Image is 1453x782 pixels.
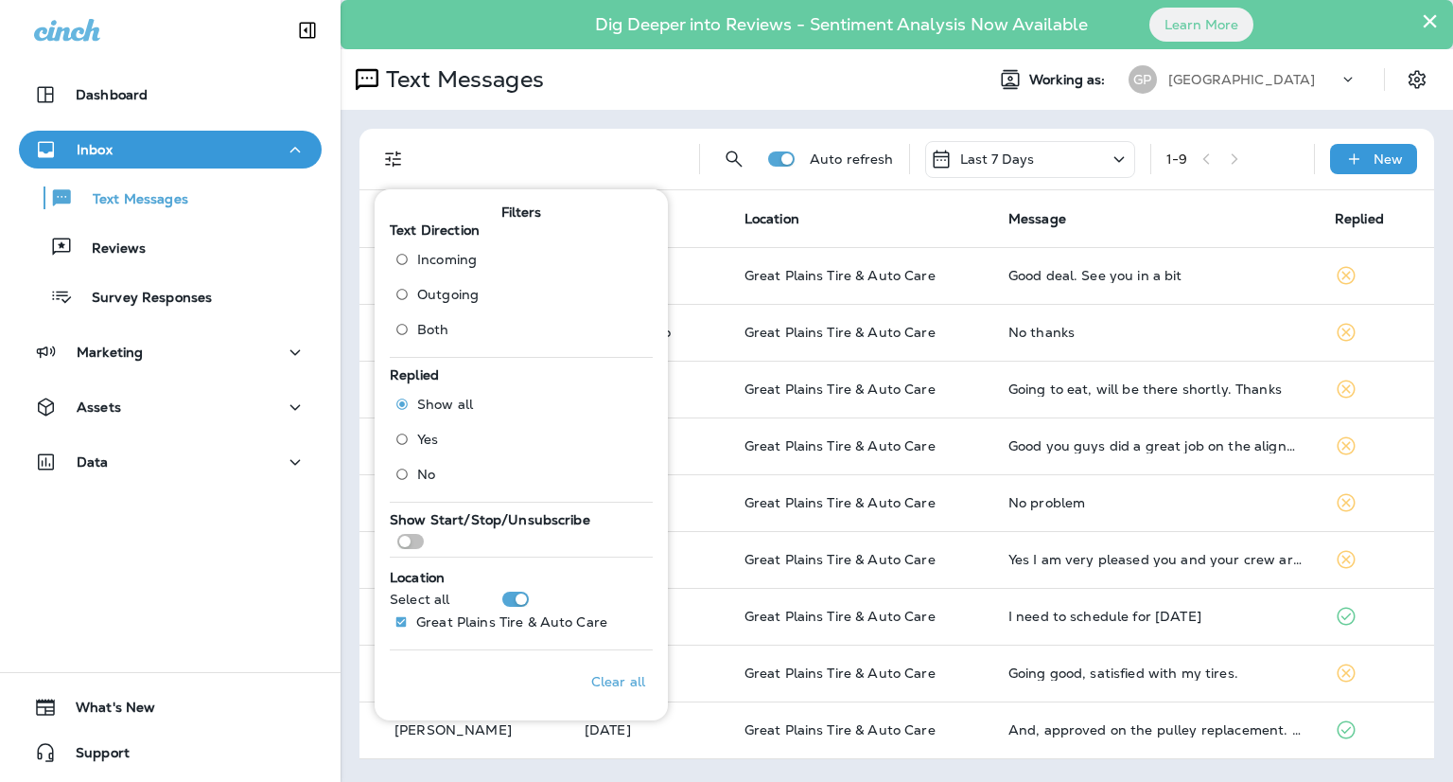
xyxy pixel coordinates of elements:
[19,76,322,114] button: Dashboard
[744,437,936,454] span: Great Plains Tire & Auto Care
[390,592,449,607] p: Select all
[19,227,322,267] button: Reviews
[744,267,936,284] span: Great Plains Tire & Auto Care
[378,65,544,94] p: Text Messages
[73,290,212,308] p: Survey Responses
[1421,6,1439,36] button: Close
[1008,666,1304,681] div: Going good, satisfied with my tires.
[1008,495,1304,510] div: No problem
[1374,151,1403,167] p: New
[19,131,322,169] button: Inbox
[1129,65,1157,94] div: GP
[591,674,645,689] p: Clear all
[57,745,130,768] span: Support
[744,381,936,398] span: Great Plains Tire & Auto Care
[540,22,1143,27] p: Dig Deeper into Reviews - Sentiment Analysis Now Available
[77,142,113,157] p: Inbox
[76,87,148,102] p: Dashboard
[417,287,479,302] span: Outgoing
[19,388,322,426] button: Assets
[417,322,449,337] span: Both
[74,191,188,209] p: Text Messages
[375,140,412,178] button: Filters
[1029,72,1110,88] span: Working as:
[390,222,480,239] span: Text Direction
[19,276,322,316] button: Survey Responses
[744,665,936,682] span: Great Plains Tire & Auto Care
[417,397,473,412] span: Show all
[1008,325,1304,340] div: No thanks
[19,688,322,726] button: What's New
[390,511,590,528] span: Show Start/Stop/Unsubscribe
[744,494,936,511] span: Great Plains Tire & Auto Care
[19,333,322,371] button: Marketing
[57,700,155,722] span: What's New
[73,240,146,258] p: Reviews
[1008,268,1304,283] div: Good deal. See you in a bit
[960,151,1035,167] p: Last 7 Days
[19,734,322,772] button: Support
[1008,552,1304,567] div: Yes I am very pleased you and your crew are very polite and helpful thank you all
[744,210,799,227] span: Location
[417,252,477,267] span: Incoming
[1008,210,1066,227] span: Message
[744,324,936,341] span: Great Plains Tire & Auto Care
[810,151,894,167] p: Auto refresh
[584,658,653,705] button: Clear all
[501,204,542,221] span: Filters
[77,400,121,415] p: Assets
[390,569,445,586] span: Location
[77,345,143,360] p: Marketing
[715,140,753,178] button: Search Messages
[1008,722,1304,738] div: And, approved on the pulley replacement. Great price. I appreciate it.
[1008,382,1304,397] div: Going to eat, will be there shortly. Thanks
[744,608,936,625] span: Great Plains Tire & Auto Care
[585,722,714,738] p: Oct 2, 2025 10:13 AM
[394,722,512,738] p: [PERSON_NAME]
[1008,438,1304,453] div: Good you guys did a great job on the alignment
[1166,151,1187,167] div: 1 - 9
[744,551,936,568] span: Great Plains Tire & Auto Care
[417,432,438,447] span: Yes
[375,178,668,720] div: Filters
[1008,609,1304,624] div: I need to schedule for Wednesday
[416,614,607,630] p: Great Plains Tire & Auto Care
[417,467,435,482] span: No
[19,178,322,218] button: Text Messages
[1168,72,1315,87] p: [GEOGRAPHIC_DATA]
[281,11,334,49] button: Collapse Sidebar
[1400,62,1434,97] button: Settings
[744,721,936,738] span: Great Plains Tire & Auto Care
[77,454,109,470] p: Data
[1149,8,1253,42] button: Learn More
[19,443,322,481] button: Data
[390,366,439,383] span: Replied
[1335,210,1384,227] span: Replied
